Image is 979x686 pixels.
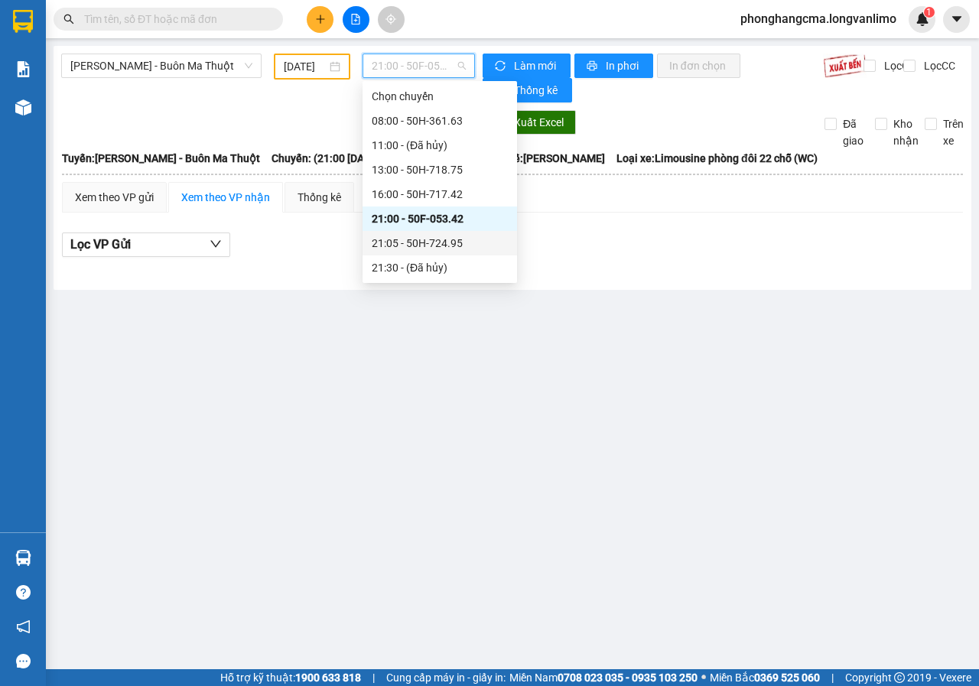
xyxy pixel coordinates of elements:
strong: 0369 525 060 [754,671,820,684]
button: downloadXuất Excel [485,110,576,135]
div: Xem theo VP nhận [181,189,270,206]
span: ⚪️ [701,675,706,681]
button: printerIn phơi [574,54,653,78]
input: Tìm tên, số ĐT hoặc mã đơn [84,11,265,28]
strong: 0708 023 035 - 0935 103 250 [558,671,698,684]
span: Tài xế: [PERSON_NAME] [491,150,605,167]
span: Lọc CR [878,57,918,74]
div: 21:05 - 50H-724.95 [372,235,508,252]
div: Chọn chuyến [372,88,508,105]
span: notification [16,619,31,634]
span: Trên xe [937,115,970,149]
b: Tuyến: [PERSON_NAME] - Buôn Ma Thuột [62,152,260,164]
img: 9k= [823,54,867,78]
span: Đã giao [837,115,870,149]
img: warehouse-icon [15,99,31,115]
span: Lọc CC [918,57,958,74]
span: 1 [926,7,932,18]
span: aim [385,14,396,24]
span: | [831,669,834,686]
button: plus [307,6,333,33]
span: message [16,654,31,668]
span: file-add [350,14,361,24]
input: 11/09/2025 [284,58,327,75]
span: caret-down [950,12,964,26]
div: 21:00 - 50F-053.42 [372,210,508,227]
span: Kho nhận [887,115,925,149]
button: caret-down [943,6,970,33]
span: question-circle [16,585,31,600]
img: icon-new-feature [916,12,929,26]
span: Lọc VP Gửi [70,235,131,254]
button: file-add [343,6,369,33]
span: Cung cấp máy in - giấy in: [386,669,506,686]
span: Hồ Chí Minh - Buôn Ma Thuột [70,54,252,77]
span: copyright [894,672,905,683]
img: logo-vxr [13,10,33,33]
div: Xem theo VP gửi [75,189,154,206]
span: Chuyến: (21:00 [DATE]) [272,150,383,167]
span: down [210,238,222,250]
span: In phơi [606,57,641,74]
img: warehouse-icon [15,550,31,566]
button: bar-chartThống kê [483,78,572,102]
span: | [372,669,375,686]
span: 21:00 - 50F-053.42 [372,54,465,77]
div: 13:00 - 50H-718.75 [372,161,508,178]
span: plus [315,14,326,24]
div: 08:00 - 50H-361.63 [372,112,508,129]
button: In đơn chọn [657,54,740,78]
span: Loại xe: Limousine phòng đôi 22 chỗ (WC) [616,150,818,167]
strong: 1900 633 818 [295,671,361,684]
div: 11:00 - (Đã hủy) [372,137,508,154]
span: Miền Bắc [710,669,820,686]
span: phonghangcma.longvanlimo [728,9,909,28]
span: search [63,14,74,24]
button: Lọc VP Gửi [62,232,230,257]
button: aim [378,6,405,33]
div: 21:30 - (Đã hủy) [372,259,508,276]
span: Thống kê [514,82,560,99]
sup: 1 [924,7,935,18]
span: Hỗ trợ kỹ thuật: [220,669,361,686]
span: sync [495,60,508,73]
span: Làm mới [514,57,558,74]
span: printer [587,60,600,73]
button: syncLàm mới [483,54,571,78]
div: Chọn chuyến [363,84,517,109]
div: Thống kê [298,189,341,206]
span: Miền Nam [509,669,698,686]
div: 16:00 - 50H-717.42 [372,186,508,203]
img: solution-icon [15,61,31,77]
